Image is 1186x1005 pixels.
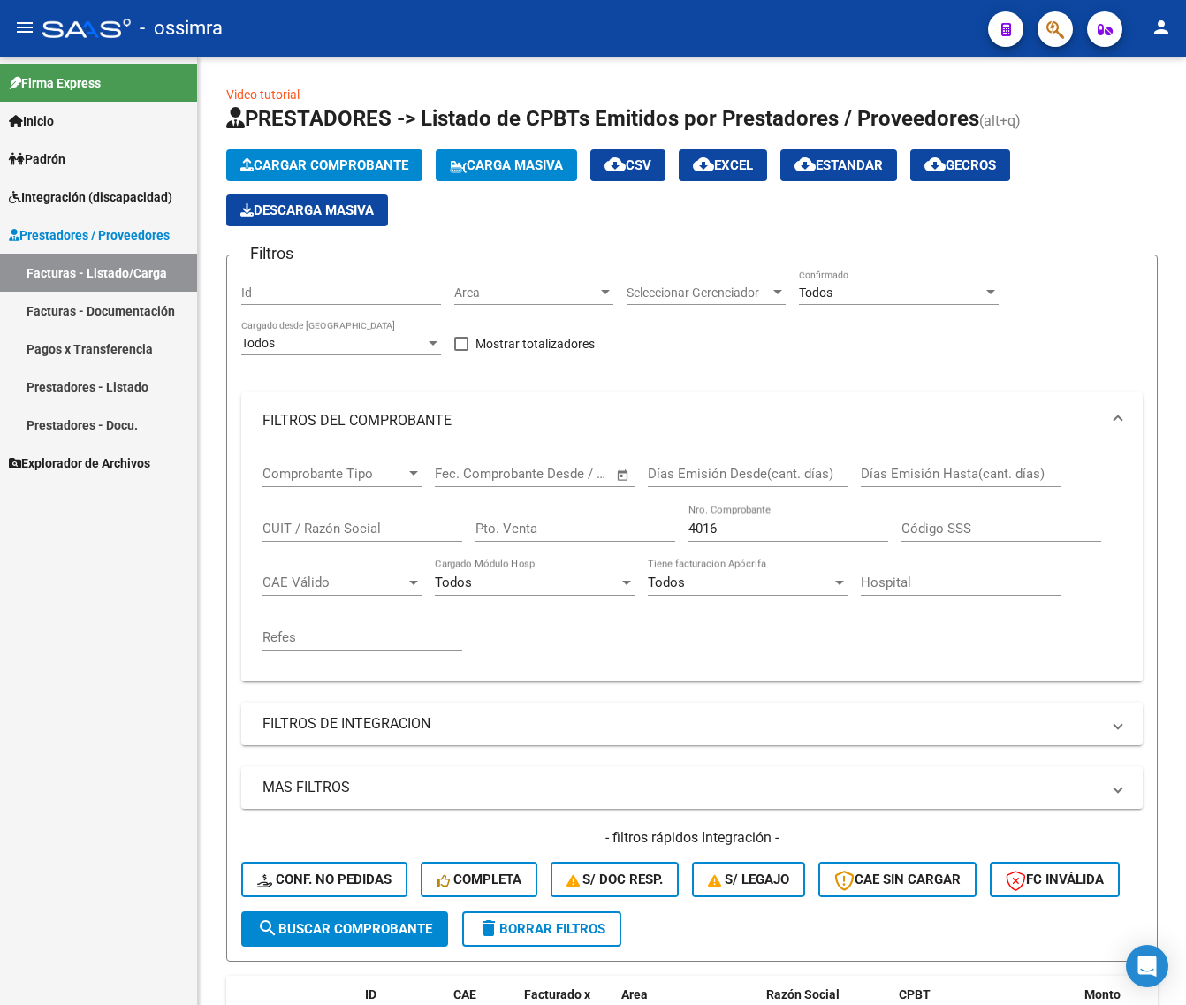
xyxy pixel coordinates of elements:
mat-expansion-panel-header: MAS FILTROS [241,766,1143,809]
app-download-masive: Descarga masiva de comprobantes (adjuntos) [226,194,388,226]
mat-icon: cloud_download [604,154,626,175]
button: Cargar Comprobante [226,149,422,181]
mat-panel-title: FILTROS DE INTEGRACION [262,714,1100,734]
span: Inicio [9,111,54,131]
mat-icon: delete [478,917,499,939]
h4: - filtros rápidos Integración - [241,828,1143,848]
button: Gecros [910,149,1010,181]
span: Explorador de Archivos [9,453,150,473]
button: Descarga Masiva [226,194,388,226]
div: FILTROS DEL COMPROBANTE [241,449,1143,681]
mat-icon: cloud_download [794,154,816,175]
span: Gecros [924,157,996,173]
button: S/ legajo [692,862,805,897]
span: Prestadores / Proveedores [9,225,170,245]
mat-icon: cloud_download [693,154,714,175]
button: CAE SIN CARGAR [818,862,977,897]
button: EXCEL [679,149,767,181]
input: Fecha fin [522,466,608,482]
button: FC Inválida [990,862,1120,897]
input: Fecha inicio [435,466,506,482]
span: - ossimra [140,9,223,48]
span: CPBT [899,987,931,1001]
button: Buscar Comprobante [241,911,448,947]
span: Seleccionar Gerenciador [627,286,770,301]
h3: Filtros [241,241,302,266]
span: Todos [799,286,832,300]
button: Conf. no pedidas [241,862,407,897]
button: Completa [421,862,537,897]
button: S/ Doc Resp. [551,862,680,897]
mat-icon: person [1151,17,1172,38]
span: FC Inválida [1006,872,1104,887]
span: EXCEL [693,157,753,173]
span: CSV [604,157,651,173]
span: PRESTADORES -> Listado de CPBTs Emitidos por Prestadores / Proveedores [226,106,979,131]
button: Carga Masiva [436,149,577,181]
span: CAE Válido [262,575,406,590]
mat-expansion-panel-header: FILTROS DEL COMPROBANTE [241,392,1143,449]
span: Area [621,987,648,1001]
span: (alt+q) [979,112,1021,129]
mat-icon: search [257,917,278,939]
button: Estandar [780,149,897,181]
button: CSV [590,149,665,181]
span: Buscar Comprobante [257,921,432,937]
span: CAE SIN CARGAR [834,872,961,887]
span: Todos [648,575,685,590]
span: Area [454,286,597,301]
span: Firma Express [9,73,101,93]
span: Carga Masiva [450,157,563,173]
mat-icon: menu [14,17,35,38]
button: Open calendar [613,465,634,485]
mat-icon: cloud_download [924,154,946,175]
span: Conf. no pedidas [257,872,392,887]
span: ID [365,987,376,1001]
span: Todos [435,575,472,590]
mat-expansion-panel-header: FILTROS DE INTEGRACION [241,703,1143,745]
span: S/ legajo [708,872,789,887]
span: CAE [453,987,476,1001]
span: Integración (discapacidad) [9,187,172,207]
div: Open Intercom Messenger [1126,945,1168,987]
span: Padrón [9,149,65,169]
span: Monto [1084,987,1121,1001]
mat-panel-title: FILTROS DEL COMPROBANTE [262,411,1100,430]
span: Mostrar totalizadores [475,333,595,354]
span: Completa [437,872,521,887]
span: Descarga Masiva [240,202,374,218]
a: Video tutorial [226,88,300,102]
span: S/ Doc Resp. [566,872,664,887]
mat-panel-title: MAS FILTROS [262,778,1100,797]
span: Borrar Filtros [478,921,605,937]
span: Todos [241,336,275,350]
span: Razón Social [766,987,840,1001]
button: Borrar Filtros [462,911,621,947]
span: Cargar Comprobante [240,157,408,173]
span: Comprobante Tipo [262,466,406,482]
span: Estandar [794,157,883,173]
